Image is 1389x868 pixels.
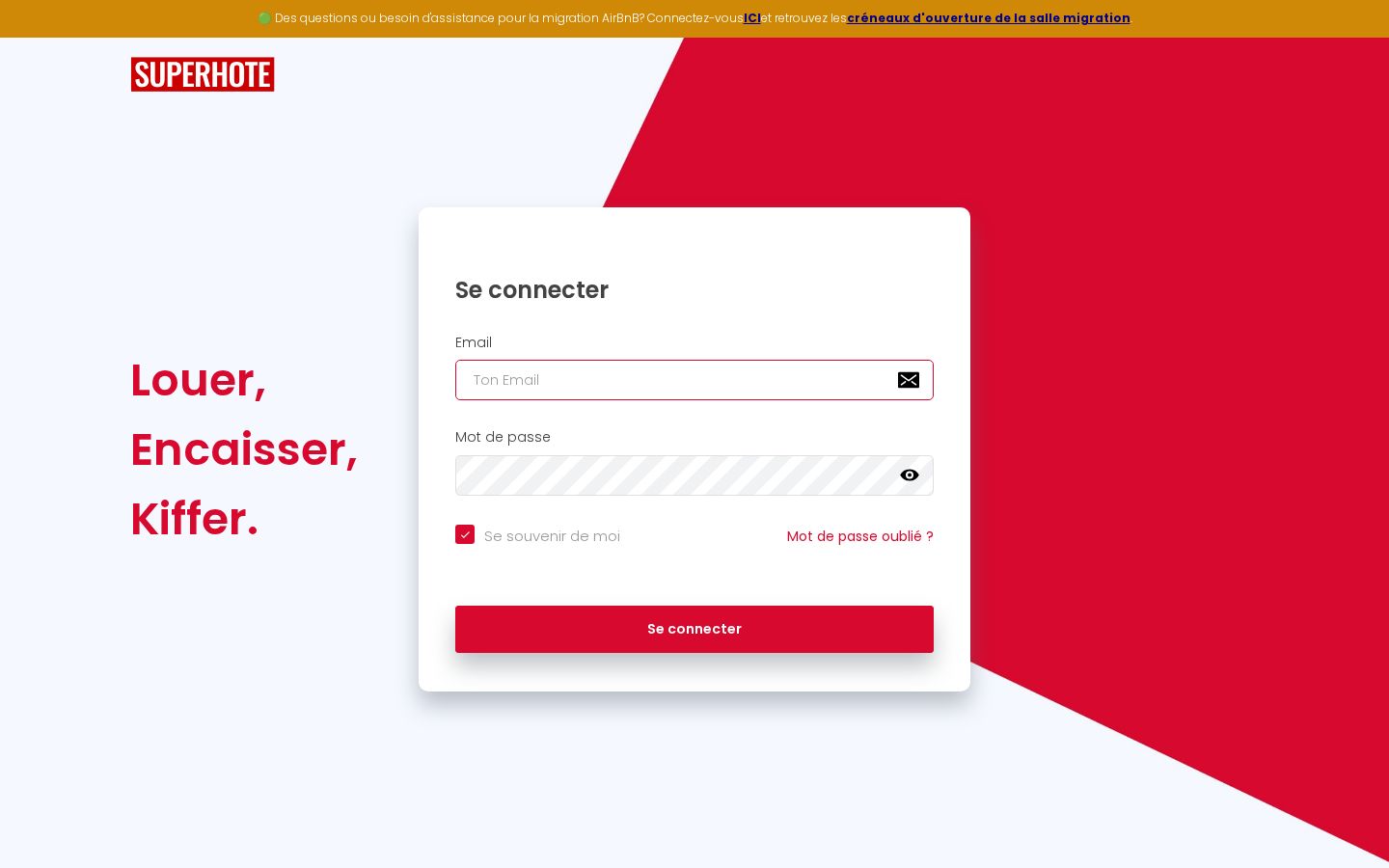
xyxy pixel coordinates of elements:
[787,527,934,546] a: Mot de passe oublié ?
[15,8,73,66] button: Ouvrir le widget de chat LiveChat
[847,10,1130,26] a: créneaux d'ouverture de la salle migration
[130,484,358,554] div: Kiffer.
[455,360,934,400] input: Ton Email
[130,57,275,93] img: SuperHote logo
[130,415,358,484] div: Encaisser,
[744,10,761,26] a: ICI
[130,345,358,415] div: Louer,
[455,275,934,305] h1: Se connecter
[455,429,934,446] h2: Mot de passe
[455,606,934,654] button: Se connecter
[455,335,934,351] h2: Email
